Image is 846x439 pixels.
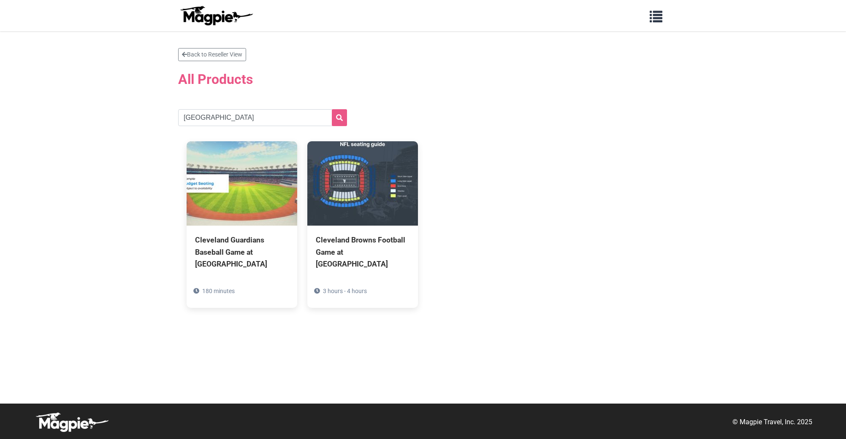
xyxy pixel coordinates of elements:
[187,141,297,226] img: Cleveland Guardians Baseball Game at Progressive Field
[178,5,254,26] img: logo-ab69f6fb50320c5b225c76a69d11143b.png
[307,141,418,226] img: Cleveland Browns Football Game at Huntington Bank Field
[195,234,289,269] div: Cleveland Guardians Baseball Game at [GEOGRAPHIC_DATA]
[307,141,418,307] a: Cleveland Browns Football Game at [GEOGRAPHIC_DATA] 3 hours - 4 hours
[323,288,367,294] span: 3 hours - 4 hours
[316,234,409,269] div: Cleveland Browns Football Game at [GEOGRAPHIC_DATA]
[732,417,812,428] p: © Magpie Travel, Inc. 2025
[202,288,235,294] span: 180 minutes
[178,66,668,92] h2: All Products
[178,109,347,126] input: Search products...
[34,412,110,432] img: logo-white-d94fa1abed81b67a048b3d0f0ab5b955.png
[178,48,246,61] a: Back to Reseller View
[187,141,297,307] a: Cleveland Guardians Baseball Game at [GEOGRAPHIC_DATA] 180 minutes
